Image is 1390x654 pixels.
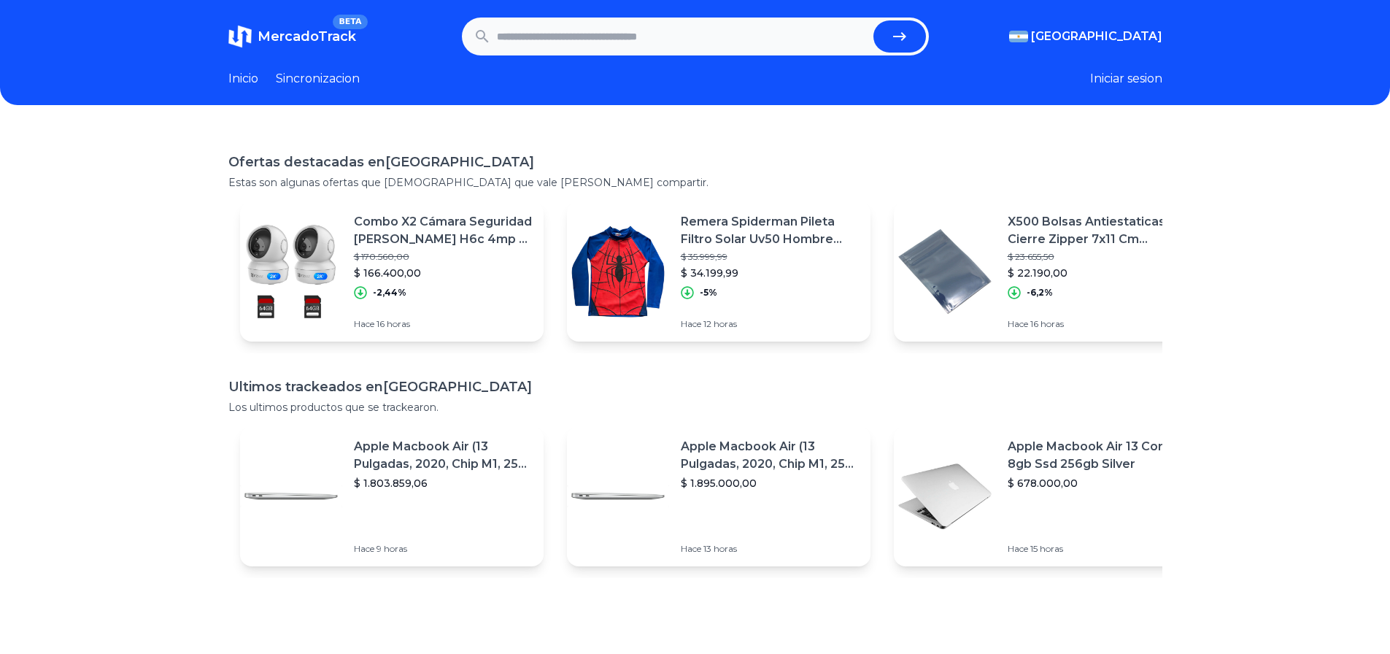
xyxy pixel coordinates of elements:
p: -5% [700,287,717,299]
p: Combo X2 Cámara Seguridad [PERSON_NAME] H6c 4mp + Memoria 64gb [354,213,532,248]
img: Featured image [894,220,996,323]
button: [GEOGRAPHIC_DATA] [1009,28,1162,45]
p: Hace 16 horas [1008,318,1186,330]
p: Hace 13 horas [681,543,859,555]
a: Featured imageCombo X2 Cámara Seguridad [PERSON_NAME] H6c 4mp + Memoria 64gb$ 170.560,00$ 166.400... [240,201,544,342]
p: Apple Macbook Air (13 Pulgadas, 2020, Chip M1, 256 Gb De Ssd, 8 Gb De Ram) - Plata [354,438,532,473]
p: Hace 12 horas [681,318,859,330]
p: Hace 9 horas [354,543,532,555]
a: Featured imageApple Macbook Air (13 Pulgadas, 2020, Chip M1, 256 Gb De Ssd, 8 Gb De Ram) - Plata$... [567,426,870,566]
button: Iniciar sesion [1090,70,1162,88]
a: Featured imageApple Macbook Air (13 Pulgadas, 2020, Chip M1, 256 Gb De Ssd, 8 Gb De Ram) - Plata$... [240,426,544,566]
p: $ 1.803.859,06 [354,476,532,490]
img: MercadoTrack [228,25,252,48]
p: $ 23.655,50 [1008,251,1186,263]
a: MercadoTrackBETA [228,25,356,48]
a: Featured imageX500 Bolsas Antiestaticas Cierre Zipper 7x11 Cm Electronica$ 23.655,50$ 22.190,00-6... [894,201,1197,342]
p: Hace 16 horas [354,318,532,330]
p: $ 34.199,99 [681,266,859,280]
img: Featured image [240,445,342,547]
img: Featured image [894,445,996,547]
p: -2,44% [373,287,406,299]
p: -6,2% [1027,287,1053,299]
p: Los ultimos productos que se trackearon. [228,400,1162,415]
span: BETA [333,15,367,29]
img: Featured image [567,220,669,323]
p: $ 678.000,00 [1008,476,1186,490]
img: Featured image [567,445,669,547]
p: Estas son algunas ofertas que [DEMOGRAPHIC_DATA] que vale [PERSON_NAME] compartir. [228,175,1162,190]
p: Remera Spiderman Pileta Filtro Solar Uv50 Hombre [PERSON_NAME] Larga [681,213,859,248]
img: Argentina [1009,31,1028,42]
p: $ 22.190,00 [1008,266,1186,280]
p: $ 1.895.000,00 [681,476,859,490]
a: Sincronizacion [276,70,360,88]
span: [GEOGRAPHIC_DATA] [1031,28,1162,45]
p: $ 166.400,00 [354,266,532,280]
a: Featured imageRemera Spiderman Pileta Filtro Solar Uv50 Hombre [PERSON_NAME] Larga$ 35.999,99$ 34... [567,201,870,342]
h1: Ofertas destacadas en [GEOGRAPHIC_DATA] [228,152,1162,172]
p: $ 35.999,99 [681,251,859,263]
a: Featured imageApple Macbook Air 13 Core I5 8gb Ssd 256gb Silver$ 678.000,00Hace 15 horas [894,426,1197,566]
p: Apple Macbook Air 13 Core I5 8gb Ssd 256gb Silver [1008,438,1186,473]
img: Featured image [240,220,342,323]
p: $ 170.560,00 [354,251,532,263]
p: X500 Bolsas Antiestaticas Cierre Zipper 7x11 Cm Electronica [1008,213,1186,248]
h1: Ultimos trackeados en [GEOGRAPHIC_DATA] [228,377,1162,397]
p: Apple Macbook Air (13 Pulgadas, 2020, Chip M1, 256 Gb De Ssd, 8 Gb De Ram) - Plata [681,438,859,473]
p: Hace 15 horas [1008,543,1186,555]
span: MercadoTrack [258,28,356,45]
a: Inicio [228,70,258,88]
